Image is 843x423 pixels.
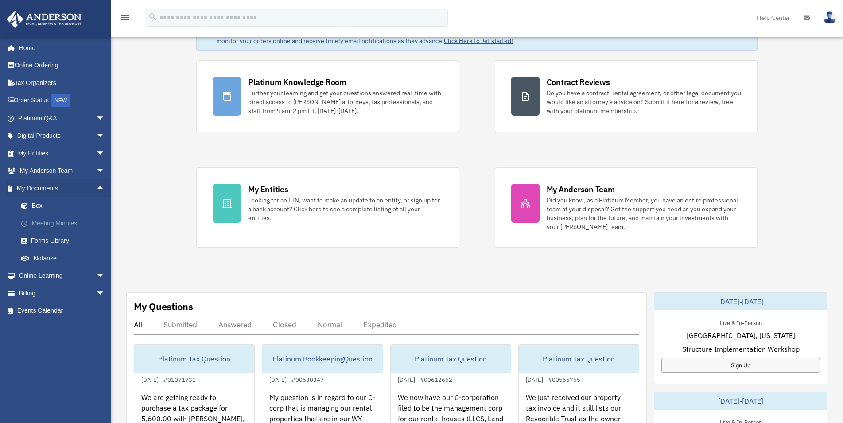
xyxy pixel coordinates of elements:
a: Contract Reviews Do you have a contract, rental agreement, or other legal document you would like... [495,60,758,132]
div: Normal [318,320,342,329]
span: arrow_drop_down [96,144,114,163]
a: My Documentsarrow_drop_up [6,179,118,197]
div: My Anderson Team [547,184,615,195]
div: [DATE] - #00630347 [262,374,331,384]
div: Looking for an EIN, want to make an update to an entity, or sign up for a bank account? Click her... [248,196,443,222]
div: [DATE] - #01071731 [134,374,203,384]
div: Expedited [363,320,397,329]
div: Platinum BookkeepingQuestion [262,345,382,373]
a: Click Here to get started! [444,37,513,45]
a: Sign Up [661,358,820,373]
div: Platinum Tax Question [134,345,254,373]
div: Closed [273,320,296,329]
span: arrow_drop_down [96,162,114,180]
a: My Anderson Team Did you know, as a Platinum Member, you have an entire professional team at your... [495,167,758,248]
div: [DATE]-[DATE] [654,293,827,310]
span: arrow_drop_up [96,179,114,198]
div: NEW [51,94,70,107]
a: My Entitiesarrow_drop_down [6,144,118,162]
a: My Entities Looking for an EIN, want to make an update to an entity, or sign up for a bank accoun... [196,167,459,248]
i: search [148,12,158,22]
span: arrow_drop_down [96,127,114,145]
div: [DATE] - #00612652 [391,374,459,384]
a: Platinum Knowledge Room Further your learning and get your questions answered real-time with dire... [196,60,459,132]
div: [DATE] - #00555755 [519,374,587,384]
a: Forms Library [12,232,118,250]
div: All [134,320,142,329]
div: Platinum Tax Question [519,345,639,373]
a: menu [120,16,130,23]
a: Billingarrow_drop_down [6,284,118,302]
div: Submitted [163,320,197,329]
a: Platinum Q&Aarrow_drop_down [6,109,118,127]
a: Meeting Minutes [12,214,118,232]
div: [DATE]-[DATE] [654,392,827,410]
div: Live & In-Person [713,318,769,327]
a: Events Calendar [6,302,118,320]
div: Contract Reviews [547,77,610,88]
span: Structure Implementation Workshop [682,344,800,354]
span: arrow_drop_down [96,109,114,128]
div: Do you have a contract, rental agreement, or other legal document you would like an attorney's ad... [547,89,741,115]
a: Notarize [12,249,118,267]
a: My Anderson Teamarrow_drop_down [6,162,118,180]
a: Online Learningarrow_drop_down [6,267,118,285]
a: Online Ordering [6,57,118,74]
a: Box [12,197,118,215]
a: Order StatusNEW [6,92,118,110]
i: menu [120,12,130,23]
img: User Pic [823,11,836,24]
div: Platinum Tax Question [391,345,511,373]
div: My Questions [134,300,193,313]
div: My Entities [248,184,288,195]
div: Platinum Knowledge Room [248,77,346,88]
div: Further your learning and get your questions answered real-time with direct access to [PERSON_NAM... [248,89,443,115]
div: Did you know, as a Platinum Member, you have an entire professional team at your disposal? Get th... [547,196,741,231]
span: arrow_drop_down [96,267,114,285]
span: arrow_drop_down [96,284,114,303]
div: Answered [218,320,252,329]
a: Digital Productsarrow_drop_down [6,127,118,145]
img: Anderson Advisors Platinum Portal [4,11,84,28]
a: Home [6,39,114,57]
a: Tax Organizers [6,74,118,92]
span: [GEOGRAPHIC_DATA], [US_STATE] [687,330,795,341]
